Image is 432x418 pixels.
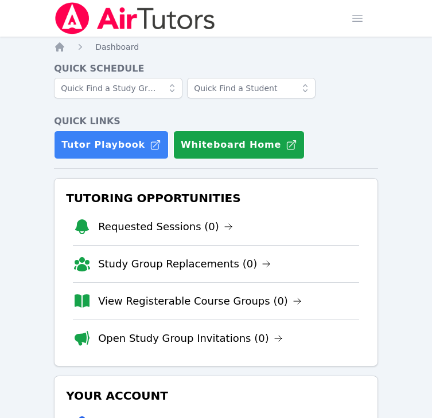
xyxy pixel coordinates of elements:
[98,330,283,346] a: Open Study Group Invitations (0)
[95,42,139,52] span: Dashboard
[54,78,182,98] input: Quick Find a Study Group
[187,78,316,98] input: Quick Find a Student
[64,188,368,208] h3: Tutoring Opportunities
[64,385,368,406] h3: Your Account
[98,256,271,272] a: Study Group Replacements (0)
[98,293,302,309] a: View Registerable Course Groups (0)
[95,41,139,53] a: Dashboard
[54,131,169,159] a: Tutor Playbook
[54,62,378,76] h4: Quick Schedule
[173,131,305,159] button: Whiteboard Home
[98,219,233,235] a: Requested Sessions (0)
[54,115,378,128] h4: Quick Links
[54,41,378,53] nav: Breadcrumb
[54,2,216,34] img: Air Tutors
